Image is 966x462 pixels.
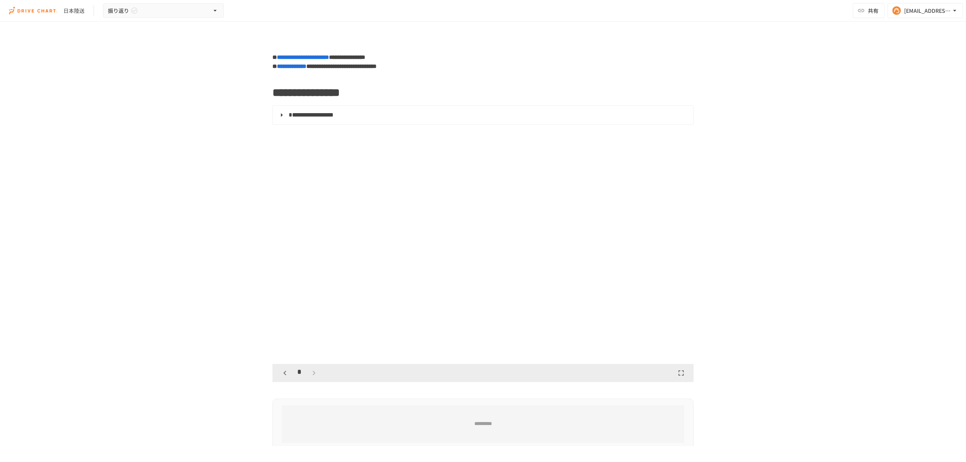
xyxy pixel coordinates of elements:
button: 共有 [853,3,884,18]
span: 振り返り [108,6,129,15]
div: [EMAIL_ADDRESS][DOMAIN_NAME] [904,6,951,15]
div: 日本陸送 [63,7,85,15]
button: [EMAIL_ADDRESS][DOMAIN_NAME] [888,3,963,18]
img: i9VDDS9JuLRLX3JIUyK59LcYp6Y9cayLPHs4hOxMB9W [9,5,57,17]
button: 振り返り [103,3,224,18]
span: 共有 [868,6,878,15]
